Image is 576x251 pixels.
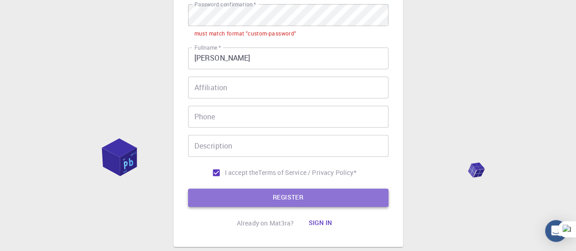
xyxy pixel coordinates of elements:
div: must match format "custom-password" [194,29,296,38]
p: Terms of Service / Privacy Policy * [258,168,356,177]
label: Fullname [194,44,221,51]
div: Open Intercom Messenger [545,220,567,242]
a: Terms of Service / Privacy Policy* [258,168,356,177]
button: Sign in [301,214,339,232]
span: I accept the [225,168,259,177]
button: REGISTER [188,189,388,207]
p: Already on Mat3ra? [237,219,294,228]
label: Password confirmation [194,0,256,8]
